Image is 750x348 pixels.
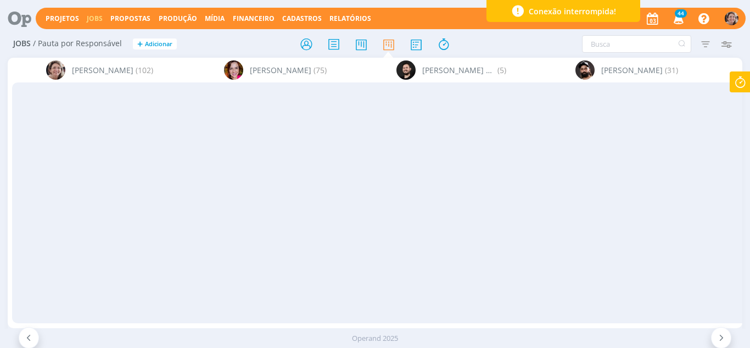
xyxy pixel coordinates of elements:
button: Financeiro [230,14,278,23]
button: A [724,9,739,28]
a: Projetos [46,14,79,23]
span: [PERSON_NAME] [601,64,663,76]
button: 44 [667,9,689,29]
span: (5) [497,64,506,76]
a: Mídia [205,14,225,23]
input: Busca [582,35,691,53]
button: Relatórios [326,14,374,23]
button: Propostas [107,14,154,23]
img: A [725,12,738,25]
span: [PERSON_NAME] [72,64,133,76]
a: Produção [159,14,197,23]
button: +Adicionar [133,38,177,50]
img: B [575,60,595,80]
button: Cadastros [279,14,325,23]
span: [PERSON_NAME] Granata [422,64,495,76]
span: / Pauta por Responsável [33,39,122,48]
span: (31) [665,64,678,76]
span: Propostas [110,14,150,23]
span: Cadastros [282,14,322,23]
span: [PERSON_NAME] [250,64,311,76]
img: B [396,60,416,80]
span: (102) [136,64,153,76]
img: A [46,60,65,80]
button: Produção [155,14,200,23]
button: Mídia [202,14,228,23]
button: Jobs [83,14,106,23]
span: 44 [675,9,687,18]
img: B [224,60,243,80]
button: Projetos [42,14,82,23]
span: (75) [314,64,327,76]
span: Adicionar [145,41,172,48]
a: Jobs [87,14,103,23]
span: + [137,38,143,50]
a: Relatórios [329,14,371,23]
a: Financeiro [233,14,275,23]
span: Jobs [13,39,31,48]
span: Conexão interrompida! [529,5,616,17]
